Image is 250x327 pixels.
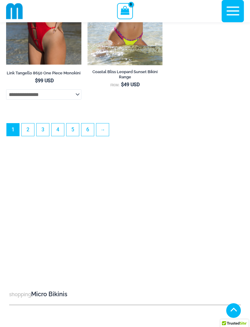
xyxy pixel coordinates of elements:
h2: Coastal Bliss Leopard Sunset Bikini Range [87,69,163,80]
h2: Link Tangello 8650 One Piece Monokini [6,70,81,76]
span: $ [35,78,38,84]
h3: Micro Bikinis [9,290,241,298]
nav: Product Pagination [6,123,244,139]
a: → [96,123,109,136]
a: Page 5 [66,123,79,136]
a: Page 2 [22,123,34,136]
img: cropped mm emblem [6,3,23,20]
bdi: 99 USD [35,78,54,84]
a: Page 3 [37,123,49,136]
bdi: 49 USD [121,82,140,87]
span: shopping [9,291,31,297]
span: From: [110,84,120,87]
a: Page 6 [81,123,94,136]
a: Coastal Bliss Leopard Sunset Bikini Range [87,69,163,82]
a: Page 4 [52,123,64,136]
span: Page 1 [7,123,19,136]
a: View Shopping Cart, empty [117,3,133,19]
iframe: TrustedSite Certified [9,150,241,272]
a: Link Tangello 8650 One Piece Monokini [6,70,81,78]
span: $ [121,82,124,87]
